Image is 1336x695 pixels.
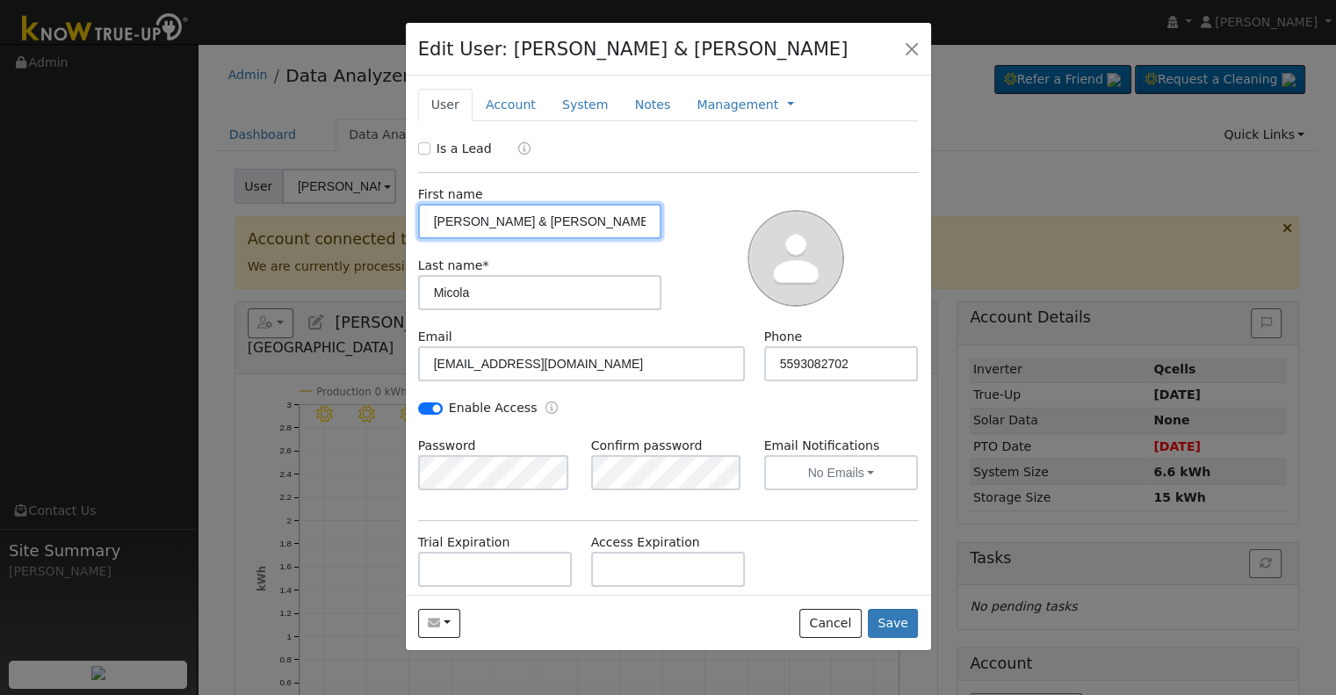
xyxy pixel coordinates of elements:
label: Phone [764,328,803,346]
a: System [549,89,622,121]
a: Account [473,89,549,121]
label: Enable Access [449,399,538,417]
button: Save [868,609,919,639]
label: Email Notifications [764,437,919,455]
a: Lead [505,140,531,160]
label: Is a Lead [437,140,492,158]
label: Trial Expiration [418,533,510,552]
a: Enable Access [545,399,558,419]
input: Is a Lead [418,142,430,155]
label: Password [418,437,476,455]
label: Email [418,328,452,346]
a: Management [697,96,778,114]
label: Confirm password [591,437,703,455]
label: First name [418,185,483,204]
label: Access Expiration [591,533,700,552]
h4: Edit User: [PERSON_NAME] & [PERSON_NAME] [418,35,849,63]
a: User [418,89,473,121]
span: Required [482,258,488,272]
a: Notes [621,89,683,121]
label: Last name [418,257,489,275]
button: No Emails [764,455,919,490]
button: Cancel [799,609,862,639]
button: themicolas@yahoo.com [418,609,461,639]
